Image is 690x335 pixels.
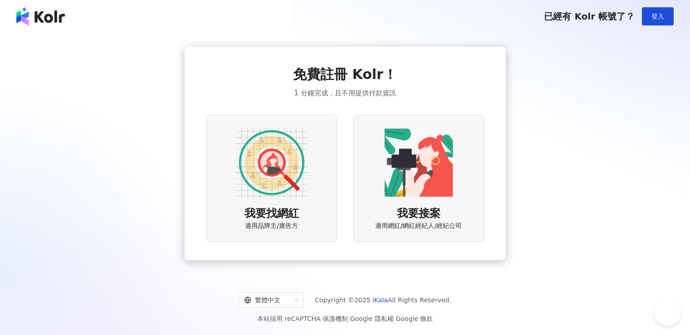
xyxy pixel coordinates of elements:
[348,315,350,322] span: |
[16,7,65,25] img: logo
[315,295,451,305] span: Copyright © 2025 All Rights Reserved.
[651,13,664,20] span: 登入
[245,206,299,222] span: 我要找網紅
[642,7,674,25] button: 登入
[396,315,433,322] a: Google 條款
[394,315,396,322] span: |
[294,88,396,99] span: 1 分鐘完成，且不用提供付款資訊
[245,222,298,231] span: 適用品牌主/廣告方
[293,65,397,84] span: 免費註冊 Kolr！
[654,299,681,326] iframe: Help Scout Beacon - Open
[235,126,308,199] img: AD identity option
[244,293,290,307] div: 繁體中文
[397,206,440,222] span: 我要接案
[544,11,635,22] span: 已經有 Kolr 帳號了？
[375,222,462,231] span: 適用網紅/網紅經紀人/經紀公司
[382,126,455,199] img: KOL identity option
[372,296,388,304] a: iKala
[257,313,433,324] span: 本站採用 reCAPTCHA 保護機制
[350,315,394,322] a: Google 隱私權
